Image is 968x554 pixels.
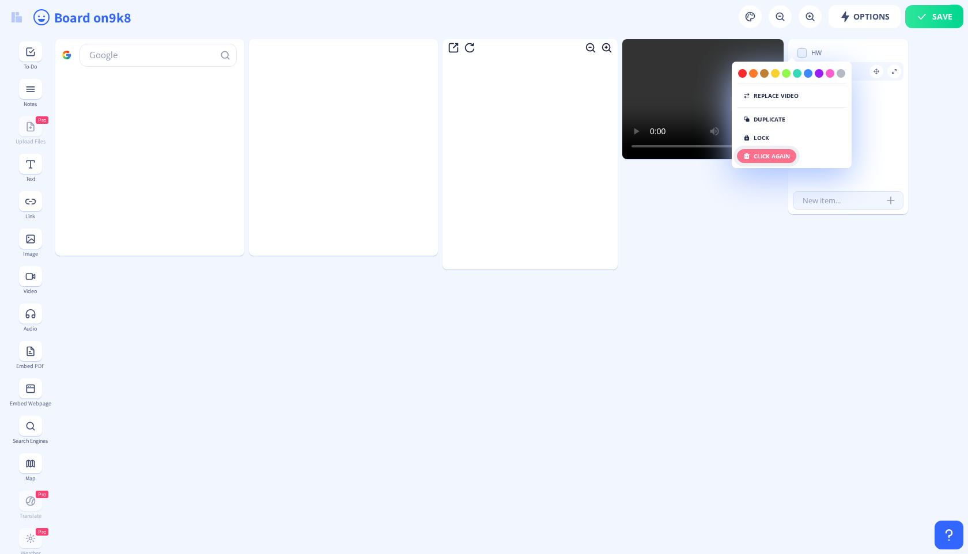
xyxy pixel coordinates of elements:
[9,438,51,444] div: Search Engines
[9,288,51,294] div: Video
[9,63,51,70] div: To-Do
[38,491,46,498] span: Pro
[737,112,792,126] button: duplicate
[9,101,51,107] div: Notes
[810,65,907,78] input: Item name...
[905,5,963,28] button: Save
[32,8,51,26] ion-icon: happy outline
[9,325,51,332] div: Audio
[9,176,51,182] div: Text
[62,51,71,59] img: google.svg
[737,89,805,103] button: replace video
[840,12,890,21] span: Options
[737,131,776,145] button: lock
[793,191,903,210] input: New item...
[9,251,51,257] div: Image
[38,528,46,536] span: Pro
[9,475,51,481] div: Map
[9,400,51,407] div: Embed Webpage
[12,12,22,22] img: logo.svg
[622,39,784,159] video: Your browser does not support the video tag.
[810,47,907,59] input: Item name...
[9,213,51,219] div: Link
[214,44,237,67] button: Search Google
[220,50,231,61] nb-icon: Search Google
[80,44,237,67] input: Google
[38,116,46,124] span: Pro
[829,5,901,28] button: Options
[9,363,51,369] div: Embed PDF
[737,149,796,163] button: click again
